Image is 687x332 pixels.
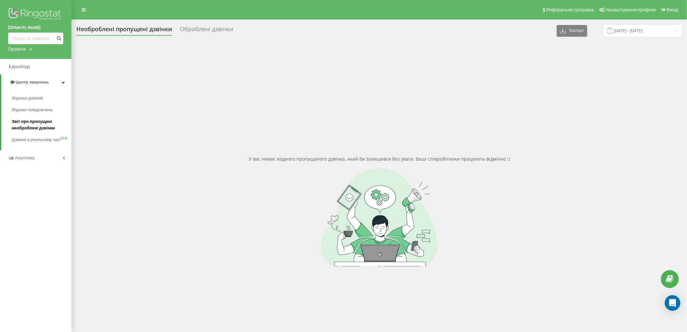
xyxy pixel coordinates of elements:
a: Дзвінки в реальному часіNEW [12,134,71,146]
span: Реферальна програма [546,7,594,12]
a: [DOMAIN_NAME] [8,24,63,31]
div: Необроблені пропущені дзвінки [76,26,172,36]
input: Пошук за номером [8,33,63,44]
span: Аналiтика [15,155,34,160]
span: Звіт про пропущені необроблені дзвінки [12,118,68,131]
span: Дзвінки в реальному часі [12,137,60,143]
span: Дашборд [12,64,30,69]
span: Налаштування профілю [605,7,656,12]
span: Вихід [667,7,678,12]
a: Звіт про пропущені необроблені дзвінки [12,116,71,134]
a: Центр звернень [1,74,71,90]
a: Журнал дзвінків [12,92,71,104]
div: Open Intercom Messenger [665,295,681,311]
button: Експорт [557,25,587,37]
span: Журнал дзвінків [12,95,43,101]
div: Проекти [8,46,26,52]
span: Центр звернень [16,80,49,85]
span: Журнал повідомлень [12,107,53,113]
img: Ringostat logo [8,7,63,23]
div: Оброблені дзвінки [180,26,233,36]
a: Журнал повідомлень [12,104,71,116]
